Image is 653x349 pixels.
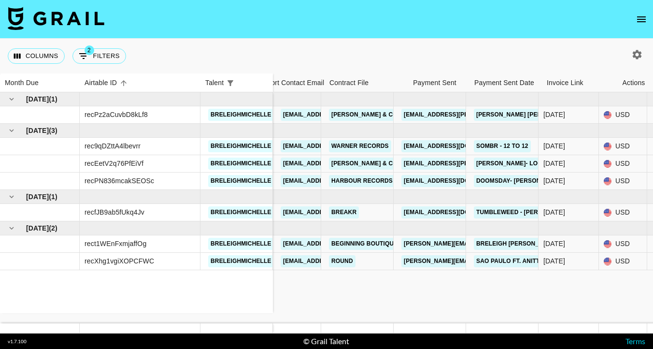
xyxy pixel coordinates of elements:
[474,175,566,187] a: Doomsday- [PERSON_NAME]
[5,73,39,92] div: Month Due
[85,45,94,55] span: 2
[49,126,57,135] span: ( 3 )
[474,255,601,267] a: Sao Paulo Ft. Anitta - [PERSON_NAME]
[543,159,565,168] div: Jul '25
[208,238,274,250] a: breleighmichelle
[401,109,559,121] a: [EMAIL_ADDRESS][PERSON_NAME][DOMAIN_NAME]
[632,10,651,29] button: open drawer
[325,73,397,92] div: Contract File
[543,141,565,151] div: Jul '25
[401,238,559,250] a: [PERSON_NAME][EMAIL_ADDRESS][DOMAIN_NAME]
[224,76,237,90] div: 1 active filter
[281,140,438,152] a: [EMAIL_ADDRESS][PERSON_NAME][DOMAIN_NAME]
[599,138,647,155] div: USD
[281,238,438,250] a: [EMAIL_ADDRESS][PERSON_NAME][DOMAIN_NAME]
[85,207,144,217] div: recfJB9ab5fUkq4Jv
[281,158,438,170] a: [EMAIL_ADDRESS][PERSON_NAME][DOMAIN_NAME]
[208,140,274,152] a: breleighmichelle
[5,190,18,204] button: hide children
[5,92,18,106] button: hide children
[474,158,584,170] a: [PERSON_NAME]- Look After You
[329,255,355,267] a: Round
[543,239,565,248] div: Sep '25
[599,173,647,190] div: USD
[625,336,645,346] a: Terms
[401,140,510,152] a: [EMAIL_ADDRESS][DOMAIN_NAME]
[85,159,143,168] div: recEetV2q76PfEiVf
[49,223,57,233] span: ( 2 )
[26,223,49,233] span: [DATE]
[474,73,534,92] div: Payment Sent Date
[85,110,148,119] div: recPz2aCuvbD8kLf8
[205,73,224,92] div: Talent
[208,175,274,187] a: breleighmichelle
[303,336,349,346] div: © Grail Talent
[397,73,469,92] div: Payment Sent
[26,94,49,104] span: [DATE]
[281,109,438,121] a: [EMAIL_ADDRESS][PERSON_NAME][DOMAIN_NAME]
[547,73,583,92] div: Invoice Link
[26,192,49,202] span: [DATE]
[329,140,391,152] a: Warner Records
[200,73,273,92] div: Talent
[8,338,27,345] div: v 1.7.100
[623,73,645,92] div: Actions
[237,76,251,90] button: Sort
[543,110,565,119] div: Jun '25
[281,175,438,187] a: [EMAIL_ADDRESS][PERSON_NAME][DOMAIN_NAME]
[252,73,325,92] div: Uniport Contact Email
[474,140,531,152] a: sombr - 12 to 12
[329,175,408,187] a: Harbour Records Ltd
[329,109,413,121] a: [PERSON_NAME] & Co LLC
[49,192,57,202] span: ( 1 )
[8,7,104,30] img: Grail Talent
[208,206,274,218] a: breleighmichelle
[208,158,274,170] a: breleighmichelle
[474,238,648,250] a: Breleigh [PERSON_NAME] HOCO Beginning Boutique
[474,206,576,218] a: Tumbleweed - [PERSON_NAME]
[543,256,565,266] div: Sep '25
[329,238,400,250] a: Beginning Boutique
[257,73,324,92] div: Uniport Contact Email
[401,158,559,170] a: [EMAIL_ADDRESS][PERSON_NAME][DOMAIN_NAME]
[5,124,18,137] button: hide children
[26,126,49,135] span: [DATE]
[599,155,647,173] div: USD
[85,239,146,248] div: rect1WEnFxmjaffOg
[469,73,542,92] div: Payment Sent Date
[329,73,369,92] div: Contract File
[474,109,612,121] a: [PERSON_NAME] [PERSON_NAME]- (Phase 2)
[542,73,614,92] div: Invoice Link
[329,206,359,218] a: Breakr
[281,206,438,218] a: [EMAIL_ADDRESS][PERSON_NAME][DOMAIN_NAME]
[401,206,510,218] a: [EMAIL_ADDRESS][DOMAIN_NAME]
[329,158,413,170] a: [PERSON_NAME] & Co LLC
[413,73,456,92] div: Payment Sent
[208,255,274,267] a: breleighmichelle
[85,256,154,266] div: recXhg1vgiXOPCFWC
[208,109,274,121] a: breleighmichelle
[85,141,141,151] div: rec9qDZttA4lbevrr
[543,207,565,217] div: Aug '25
[49,94,57,104] span: ( 1 )
[85,176,154,186] div: recPN836mcakSEOSc
[401,255,559,267] a: [PERSON_NAME][EMAIL_ADDRESS][DOMAIN_NAME]
[599,253,647,270] div: USD
[614,73,653,92] div: Actions
[117,76,130,90] button: Sort
[599,106,647,124] div: USD
[543,176,565,186] div: Jul '25
[281,255,438,267] a: [EMAIL_ADDRESS][PERSON_NAME][DOMAIN_NAME]
[401,175,510,187] a: [EMAIL_ADDRESS][DOMAIN_NAME]
[85,73,117,92] div: Airtable ID
[224,76,237,90] button: Show filters
[599,235,647,253] div: USD
[599,204,647,221] div: USD
[80,73,200,92] div: Airtable ID
[8,48,65,64] button: Select columns
[72,48,126,64] button: Show filters
[5,221,18,235] button: hide children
